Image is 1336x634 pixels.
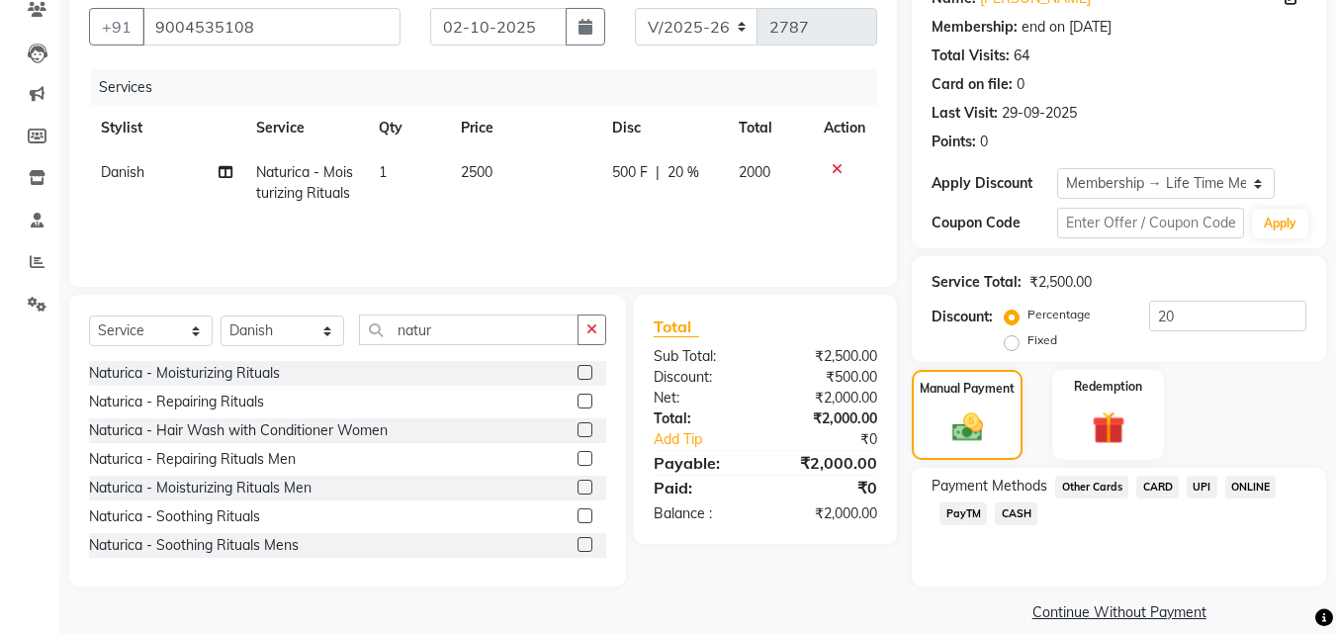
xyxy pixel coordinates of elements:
[612,162,648,183] span: 500 F
[639,429,786,450] a: Add Tip
[639,346,765,367] div: Sub Total:
[1014,45,1029,66] div: 64
[727,106,812,150] th: Total
[89,449,296,470] div: Naturica - Repairing Rituals Men
[932,17,1018,38] div: Membership:
[639,388,765,408] div: Net:
[995,502,1037,525] span: CASH
[1002,103,1077,124] div: 29-09-2025
[932,272,1022,293] div: Service Total:
[1136,476,1179,498] span: CARD
[1082,408,1135,448] img: _gift.svg
[980,132,988,152] div: 0
[101,163,144,181] span: Danish
[656,162,660,183] span: |
[932,476,1047,497] span: Payment Methods
[1225,476,1277,498] span: ONLINE
[765,367,892,388] div: ₹500.00
[449,106,600,150] th: Price
[89,506,260,527] div: Naturica - Soothing Rituals
[1022,17,1112,38] div: end on [DATE]
[765,346,892,367] div: ₹2,500.00
[89,106,244,150] th: Stylist
[942,409,993,445] img: _cash.svg
[461,163,492,181] span: 2500
[654,317,699,337] span: Total
[932,307,993,327] div: Discount:
[932,213,1056,233] div: Coupon Code
[932,74,1013,95] div: Card on file:
[765,451,892,475] div: ₹2,000.00
[1252,209,1308,238] button: Apply
[668,162,699,183] span: 20 %
[932,103,998,124] div: Last Visit:
[1074,378,1142,396] label: Redemption
[932,173,1056,194] div: Apply Discount
[1187,476,1217,498] span: UPI
[1029,272,1092,293] div: ₹2,500.00
[367,106,449,150] th: Qty
[1017,74,1024,95] div: 0
[639,408,765,429] div: Total:
[765,476,892,499] div: ₹0
[765,388,892,408] div: ₹2,000.00
[939,502,987,525] span: PayTM
[89,8,144,45] button: +91
[932,132,976,152] div: Points:
[765,408,892,429] div: ₹2,000.00
[89,478,312,498] div: Naturica - Moisturizing Rituals Men
[812,106,877,150] th: Action
[932,45,1010,66] div: Total Visits:
[244,106,368,150] th: Service
[256,163,353,202] span: Naturica - Moisturizing Rituals
[89,535,299,556] div: Naturica - Soothing Rituals Mens
[1057,208,1244,238] input: Enter Offer / Coupon Code
[787,429,893,450] div: ₹0
[639,367,765,388] div: Discount:
[765,503,892,524] div: ₹2,000.00
[91,69,892,106] div: Services
[379,163,387,181] span: 1
[639,451,765,475] div: Payable:
[739,163,770,181] span: 2000
[89,420,388,441] div: Naturica - Hair Wash with Conditioner Women
[600,106,727,150] th: Disc
[1055,476,1128,498] span: Other Cards
[639,503,765,524] div: Balance :
[1027,306,1091,323] label: Percentage
[89,363,280,384] div: Naturica - Moisturizing Rituals
[920,380,1015,398] label: Manual Payment
[639,476,765,499] div: Paid:
[916,602,1322,623] a: Continue Without Payment
[359,315,579,345] input: Search or Scan
[1027,331,1057,349] label: Fixed
[89,392,264,412] div: Naturica - Repairing Rituals
[142,8,401,45] input: Search by Name/Mobile/Email/Code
